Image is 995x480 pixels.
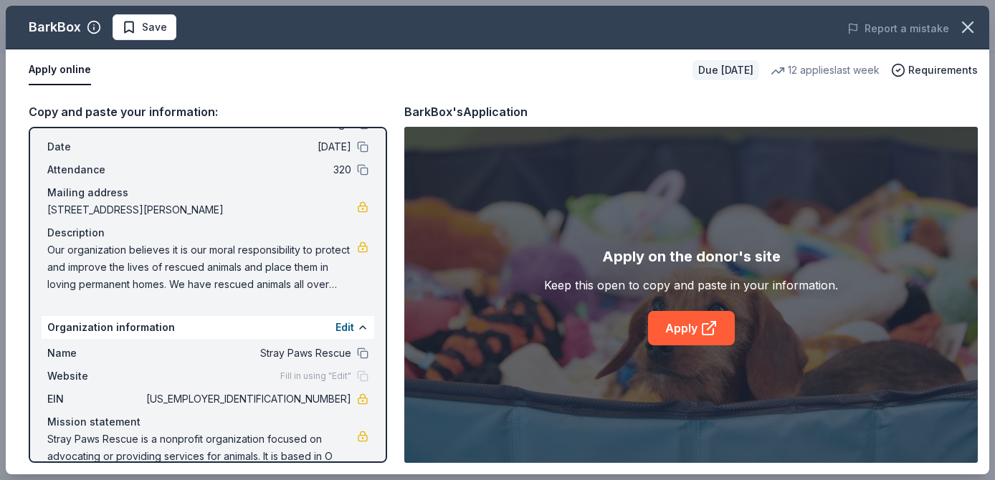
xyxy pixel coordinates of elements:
[47,345,143,362] span: Name
[47,138,143,155] span: Date
[847,20,949,37] button: Report a mistake
[47,368,143,385] span: Website
[29,16,81,39] div: BarkBox
[47,224,368,241] div: Description
[648,311,735,345] a: Apply
[692,60,759,80] div: Due [DATE]
[29,102,387,121] div: Copy and paste your information:
[29,55,91,85] button: Apply online
[891,62,978,79] button: Requirements
[908,62,978,79] span: Requirements
[335,319,354,336] button: Edit
[404,102,528,121] div: BarkBox's Application
[42,316,374,339] div: Organization information
[143,138,351,155] span: [DATE]
[544,277,838,294] div: Keep this open to copy and paste in your information.
[113,14,176,40] button: Save
[280,370,351,382] span: Fill in using "Edit"
[47,161,143,178] span: Attendance
[143,345,351,362] span: Stray Paws Rescue
[47,390,143,408] span: EIN
[47,413,368,431] div: Mission statement
[142,19,167,36] span: Save
[47,184,368,201] div: Mailing address
[47,201,357,219] span: [STREET_ADDRESS][PERSON_NAME]
[771,62,880,79] div: 12 applies last week
[143,390,351,408] span: [US_EMPLOYER_IDENTIFICATION_NUMBER]
[47,241,357,293] span: Our organization believes it is our moral responsibility to protect and improve the lives of resc...
[602,245,781,268] div: Apply on the donor's site
[143,161,351,178] span: 320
